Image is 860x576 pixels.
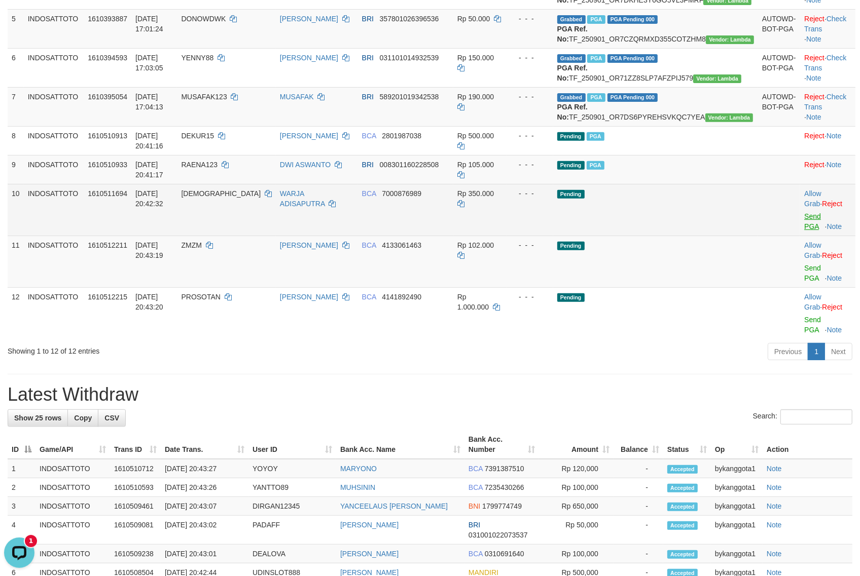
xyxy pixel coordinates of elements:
[711,478,763,497] td: bykanggota1
[804,54,825,62] a: Reject
[557,103,588,121] b: PGA Ref. No:
[539,478,614,497] td: Rp 100,000
[557,25,588,43] b: PGA Ref. No:
[587,15,605,24] span: Marked by bykanggota2
[161,430,248,459] th: Date Trans.: activate to sort column ascending
[553,48,758,87] td: TF_250901_OR71ZZ8SLP7AFZPIJ579
[614,430,663,459] th: Balance: activate to sort column ascending
[24,236,84,287] td: INDOSATTOTO
[14,414,61,422] span: Show 25 rows
[800,9,855,48] td: · ·
[248,478,336,497] td: YANTTO89
[557,190,585,199] span: Pending
[587,54,605,63] span: Marked by bykanggota2
[804,54,846,72] a: Check Trans
[8,459,35,478] td: 1
[667,521,698,530] span: Accepted
[88,15,127,23] span: 1610393887
[614,478,663,497] td: -
[161,478,248,497] td: [DATE] 20:43:26
[667,550,698,559] span: Accepted
[804,241,821,259] a: Allow Grab
[110,516,161,545] td: 1610509081
[382,241,421,249] span: Copy 4133061463 to clipboard
[557,293,585,302] span: Pending
[485,465,524,473] span: Copy 7391387510 to clipboard
[711,459,763,478] td: bykanggota1
[110,478,161,497] td: 1610510593
[804,316,821,334] a: Send PGA
[457,189,494,198] span: Rp 350.000
[181,54,213,62] span: YENNY88
[539,497,614,516] td: Rp 650,000
[804,293,821,311] a: Allow Grab
[110,459,161,478] td: 1610510712
[767,502,782,510] a: Note
[457,241,494,249] span: Rp 102.000
[607,54,658,63] span: PGA Pending
[104,414,119,422] span: CSV
[800,155,855,184] td: ·
[110,497,161,516] td: 1610509461
[362,189,376,198] span: BCA
[804,93,825,101] a: Reject
[362,161,374,169] span: BRI
[340,465,377,473] a: MARYONO
[469,465,483,473] span: BCA
[181,161,218,169] span: RAENA123
[135,189,163,208] span: [DATE] 20:42:32
[181,189,261,198] span: [DEMOGRAPHIC_DATA]
[557,15,586,24] span: Grabbed
[804,212,821,231] a: Send PGA
[8,516,35,545] td: 4
[8,126,24,155] td: 8
[822,303,842,311] a: Reject
[88,93,127,101] span: 1610395054
[557,93,586,102] span: Grabbed
[607,15,658,24] span: PGA Pending
[667,503,698,511] span: Accepted
[161,459,248,478] td: [DATE] 20:43:27
[24,287,84,339] td: INDOSATTOTO
[67,409,98,427] a: Copy
[804,93,846,111] a: Check Trans
[248,545,336,563] td: DEALOVA
[181,93,227,101] span: MUSAFAK123
[827,161,842,169] a: Note
[607,93,658,102] span: PGA Pending
[800,87,855,126] td: · ·
[74,414,92,422] span: Copy
[711,430,763,459] th: Op: activate to sort column ascending
[248,497,336,516] td: DIRGAN12345
[511,188,549,199] div: - - -
[8,409,68,427] a: Show 25 rows
[25,2,37,14] div: new message indicator
[340,502,448,510] a: YANCEELAUS [PERSON_NAME]
[35,430,110,459] th: Game/API: activate to sort column ascending
[753,409,852,425] label: Search:
[8,155,24,184] td: 9
[380,54,439,62] span: Copy 031101014932539 to clipboard
[804,264,821,282] a: Send PGA
[35,497,110,516] td: INDOSATTOTO
[767,550,782,558] a: Note
[469,483,483,491] span: BCA
[780,409,852,425] input: Search:
[469,521,480,529] span: BRI
[362,15,374,23] span: BRI
[511,292,549,302] div: - - -
[511,14,549,24] div: - - -
[8,478,35,497] td: 2
[711,497,763,516] td: bykanggota1
[24,9,84,48] td: INDOSATTOTO
[469,502,480,510] span: BNI
[767,521,782,529] a: Note
[340,483,375,491] a: MUHSININ
[804,15,846,33] a: Check Trans
[800,287,855,339] td: ·
[248,516,336,545] td: PADAFF
[135,15,163,33] span: [DATE] 17:01:24
[553,9,758,48] td: TF_250901_OR7CZQRMXD355COTZHM8
[181,293,221,301] span: PROSOTAN
[135,241,163,259] span: [DATE] 20:43:19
